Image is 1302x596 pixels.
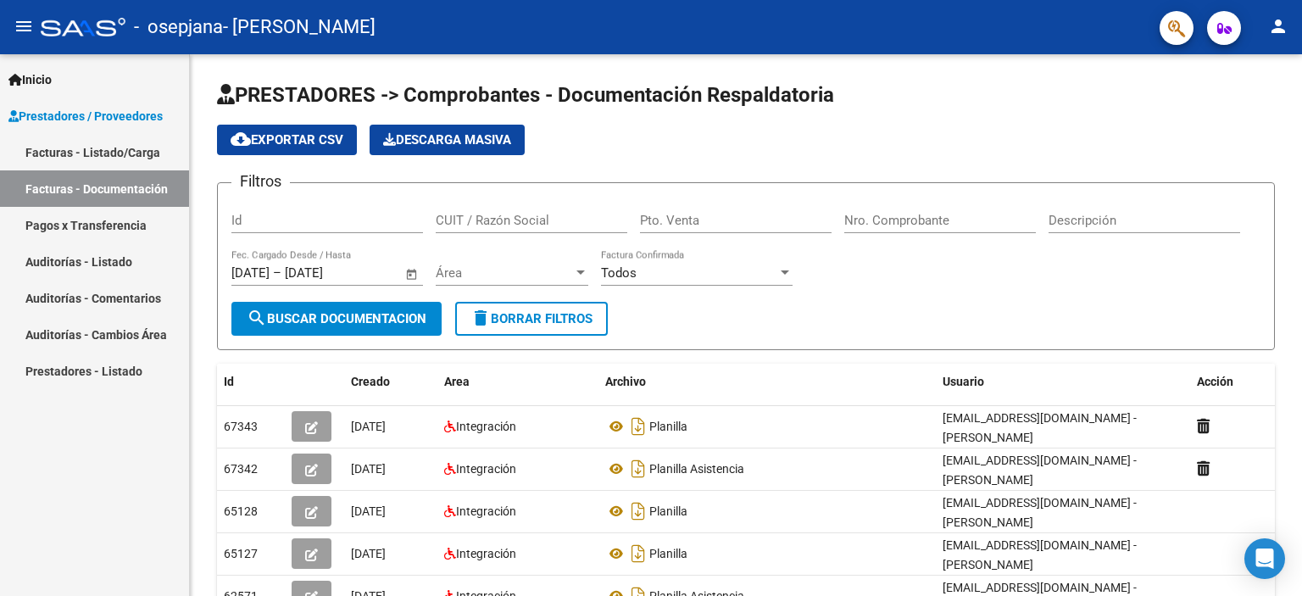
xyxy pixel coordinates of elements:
span: Planilla [649,420,687,433]
span: Id [224,375,234,388]
button: Buscar Documentacion [231,302,442,336]
span: PRESTADORES -> Comprobantes - Documentación Respaldatoria [217,83,834,107]
span: 67342 [224,462,258,476]
span: Area [444,375,470,388]
span: [EMAIL_ADDRESS][DOMAIN_NAME] - [PERSON_NAME] [943,538,1137,571]
button: Descarga Masiva [370,125,525,155]
span: Borrar Filtros [470,311,593,326]
input: Fecha inicio [231,265,270,281]
datatable-header-cell: Archivo [598,364,936,400]
span: Archivo [605,375,646,388]
i: Descargar documento [627,498,649,525]
mat-icon: cloud_download [231,129,251,149]
mat-icon: menu [14,16,34,36]
datatable-header-cell: Creado [344,364,437,400]
button: Exportar CSV [217,125,357,155]
span: 65127 [224,547,258,560]
span: [DATE] [351,504,386,518]
div: Open Intercom Messenger [1244,538,1285,579]
span: Planilla Asistencia [649,462,744,476]
span: Planilla [649,547,687,560]
mat-icon: search [247,308,267,328]
span: Todos [601,265,637,281]
datatable-header-cell: Usuario [936,364,1190,400]
button: Borrar Filtros [455,302,608,336]
app-download-masive: Descarga masiva de comprobantes (adjuntos) [370,125,525,155]
mat-icon: person [1268,16,1288,36]
span: - osepjana [134,8,223,46]
mat-icon: delete [470,308,491,328]
span: Integración [456,547,516,560]
datatable-header-cell: Area [437,364,598,400]
span: Inicio [8,70,52,89]
span: [DATE] [351,420,386,433]
span: [EMAIL_ADDRESS][DOMAIN_NAME] - [PERSON_NAME] [943,454,1137,487]
span: Creado [351,375,390,388]
datatable-header-cell: Id [217,364,285,400]
span: Planilla [649,504,687,518]
span: [EMAIL_ADDRESS][DOMAIN_NAME] - [PERSON_NAME] [943,496,1137,529]
span: Exportar CSV [231,132,343,148]
i: Descargar documento [627,455,649,482]
h3: Filtros [231,170,290,193]
span: – [273,265,281,281]
datatable-header-cell: Acción [1190,364,1275,400]
span: [EMAIL_ADDRESS][DOMAIN_NAME] - [PERSON_NAME] [943,411,1137,444]
span: - [PERSON_NAME] [223,8,376,46]
input: Fecha fin [285,265,367,281]
span: [DATE] [351,547,386,560]
span: 67343 [224,420,258,433]
span: Integración [456,504,516,518]
button: Open calendar [403,265,422,284]
span: [DATE] [351,462,386,476]
span: Descarga Masiva [383,132,511,148]
span: Área [436,265,573,281]
span: Integración [456,462,516,476]
span: 65128 [224,504,258,518]
span: Integración [456,420,516,433]
i: Descargar documento [627,540,649,567]
span: Acción [1197,375,1233,388]
span: Usuario [943,375,984,388]
span: Prestadores / Proveedores [8,107,163,125]
i: Descargar documento [627,413,649,440]
span: Buscar Documentacion [247,311,426,326]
